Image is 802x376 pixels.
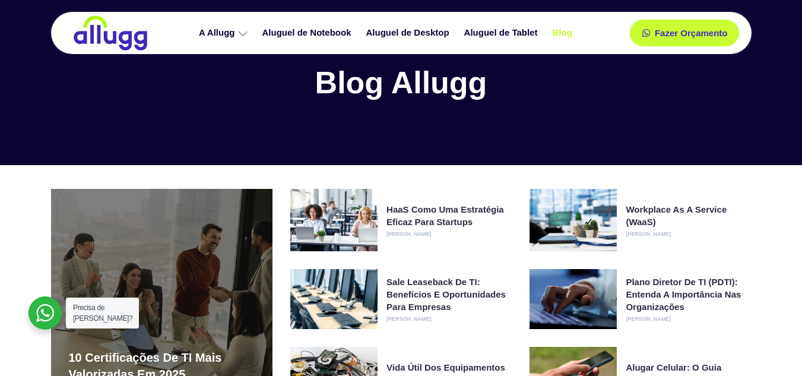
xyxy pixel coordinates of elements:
[386,232,432,237] a: [PERSON_NAME]
[655,29,728,37] span: Fazer Orçamento
[626,203,751,228] a: Workplace as a Service (WaaS)
[51,66,752,100] h2: Blog Allugg
[546,23,581,43] a: Blog
[386,317,432,322] a: [PERSON_NAME]
[290,269,378,329] img: Sale Leaseback de TI: Benefícios e Oportunidades para Empresas
[626,232,671,237] a: [PERSON_NAME]
[458,23,547,43] a: Aluguel de Tablet
[386,203,512,228] a: HaaS como uma estratégia eficaz para startups
[256,23,360,43] a: Aluguel de Notebook
[73,304,132,323] span: Precisa de [PERSON_NAME]?
[72,15,149,51] img: locação de TI é Allugg
[193,23,256,43] a: A Allugg
[626,276,751,313] a: Plano Diretor de TI (PDTI): Entenda a importância nas organizações
[530,189,617,251] img: Workplace as a Service (WaaS)
[626,317,671,322] a: [PERSON_NAME]
[630,20,740,46] a: Fazer Orçamento
[360,23,458,43] a: Aluguel de Desktop
[386,276,512,313] a: Sale Leaseback de TI: Benefícios e Oportunidades para Empresas
[530,269,617,329] img: Plano Diretor de TI (PDTI): Entenda a importância nas organizações
[743,319,802,376] iframe: Chat Widget
[290,189,378,251] img: HaaS como uma estratégia eficaz para startups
